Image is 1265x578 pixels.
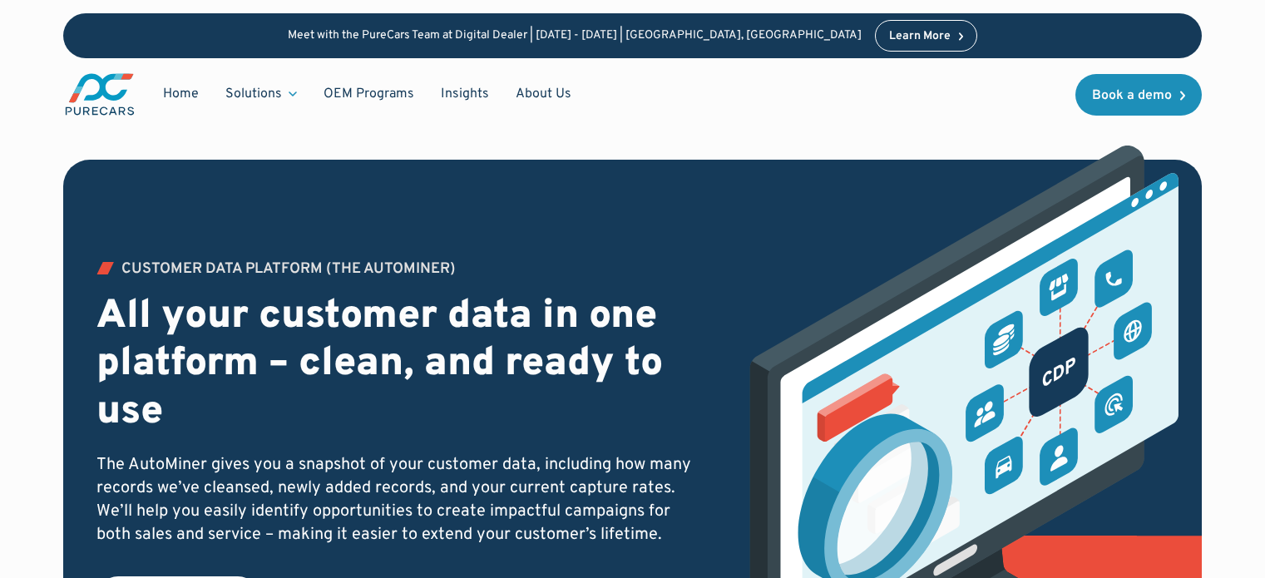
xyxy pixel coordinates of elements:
div: Learn More [889,31,951,42]
div: Book a demo [1092,89,1172,102]
a: Learn More [875,20,978,52]
div: Solutions [225,85,282,103]
img: purecars logo [63,72,136,117]
p: The AutoMiner gives you a snapshot of your customer data, including how many records we’ve cleans... [96,453,708,546]
a: OEM Programs [310,78,427,110]
a: main [63,72,136,117]
div: Solutions [212,78,310,110]
a: Home [150,78,212,110]
h2: All your customer data in one platform – clean, and ready to use [96,294,708,437]
a: Book a demo [1075,74,1202,116]
a: Insights [427,78,502,110]
p: Meet with the PureCars Team at Digital Dealer | [DATE] - [DATE] | [GEOGRAPHIC_DATA], [GEOGRAPHIC_... [288,29,862,43]
a: About Us [502,78,585,110]
div: Customer Data PLATFORM (The Autominer) [121,262,456,277]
